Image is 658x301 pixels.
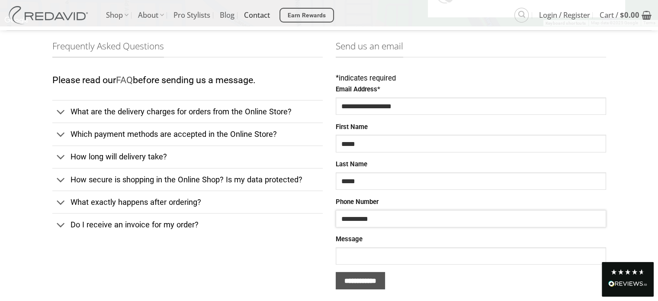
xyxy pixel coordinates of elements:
label: Last Name [336,159,606,170]
a: Toggle What are the delivery charges for orders from the Online Store? [52,100,323,123]
button: Toggle [52,126,70,145]
bdi: 0.00 [620,10,639,20]
div: 4.8 Stars [610,269,645,275]
span: Send us an email [336,39,403,58]
div: Read All Reviews [608,279,647,290]
span: Login / Register [539,4,590,26]
span: Do I receive an invoice for my order? [71,220,199,229]
a: Toggle What exactly happens after ordering? [52,191,323,213]
img: REVIEWS.io [608,281,647,287]
a: Toggle How long will delivery take? [52,146,323,168]
a: Toggle Do I receive an invoice for my order? [52,213,323,236]
a: Toggle Which payment methods are accepted in the Online Store? [52,123,323,145]
span: Cart / [600,4,639,26]
p: Please read our before sending us a message. [52,73,323,88]
button: Toggle [52,216,70,235]
div: Read All Reviews [602,262,654,297]
span: Earn Rewards [288,11,326,20]
span: What are the delivery charges for orders from the Online Store? [71,107,292,116]
a: Earn Rewards [279,8,334,23]
button: Toggle [52,171,70,190]
label: Message [336,234,606,245]
a: Toggle How secure is shopping in the Online Shop? Is my data protected? [52,168,323,191]
a: Search [514,8,529,22]
a: FAQ [116,74,133,85]
button: Toggle [52,193,70,212]
button: Toggle [52,148,70,167]
span: Which payment methods are accepted in the Online Store? [71,129,277,139]
label: Email Address [336,84,606,95]
label: First Name [336,122,606,133]
span: What exactly happens after ordering? [71,197,201,207]
span: Frequently Asked Questions [52,39,164,58]
label: Phone Number [336,197,606,207]
button: Toggle [52,103,70,122]
div: indicates required [336,73,606,84]
span: How secure is shopping in the Online Shop? Is my data protected? [71,175,302,184]
span: How long will delivery take? [71,152,167,161]
span: $ [620,10,624,20]
img: REDAVID Salon Products | United States [6,6,93,24]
